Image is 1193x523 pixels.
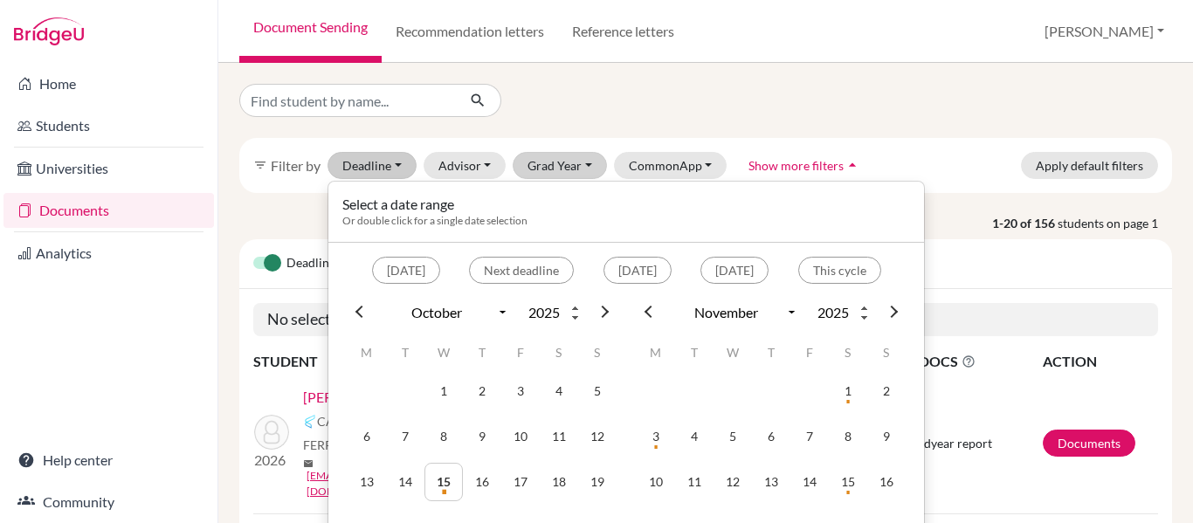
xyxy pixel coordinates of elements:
[317,412,406,430] span: CAID 47693588
[675,417,714,456] td: 4
[463,417,501,456] td: 9
[1021,152,1158,179] button: Apply default filters
[871,434,992,452] span: School midyear report
[603,257,672,284] button: [DATE]
[386,334,424,372] th: T
[253,350,529,373] th: STUDENT
[424,463,463,501] td: 15
[342,214,528,227] span: Or double click for a single date selection
[286,253,391,274] span: Deadline view is on
[867,334,906,372] th: S
[867,463,906,501] td: 16
[700,257,769,284] button: [DATE]
[798,257,881,284] button: This cycle
[578,372,617,410] td: 5
[637,334,675,372] th: M
[714,334,752,372] th: W
[714,417,752,456] td: 5
[501,334,540,372] th: F
[637,417,675,456] td: 3
[424,372,463,410] td: 1
[829,372,867,410] td: 1
[752,463,790,501] td: 13
[501,463,540,501] td: 17
[303,415,317,429] img: Common App logo
[867,417,906,456] td: 9
[348,463,386,501] td: 13
[254,415,289,450] img: de Castro, Guilherme
[790,417,829,456] td: 7
[714,463,752,501] td: 12
[614,152,728,179] button: CommonApp
[540,463,578,501] td: 18
[254,450,289,471] p: 2026
[867,372,906,410] td: 2
[469,257,574,284] button: Next deadline
[303,387,412,408] a: [PERSON_NAME]
[303,458,314,469] span: mail
[790,463,829,501] td: 14
[348,334,386,372] th: M
[328,152,417,179] button: Deadline
[271,157,321,174] span: Filter by
[578,334,617,372] th: S
[253,303,1158,336] h5: No selected deadline
[578,463,617,501] td: 19
[540,334,578,372] th: S
[424,334,463,372] th: W
[307,468,541,499] a: [EMAIL_ADDRESS][PERSON_NAME][DOMAIN_NAME]
[992,214,1058,232] strong: 1-20 of 156
[386,417,424,456] td: 7
[844,156,861,174] i: arrow_drop_up
[386,463,424,501] td: 14
[463,463,501,501] td: 16
[303,436,388,454] span: FERPA
[829,334,867,372] th: S
[829,463,867,501] td: 15
[675,463,714,501] td: 11
[578,417,617,456] td: 12
[239,84,456,117] input: Find student by name...
[501,417,540,456] td: 10
[372,257,440,284] button: [DATE]
[675,334,714,372] th: T
[501,372,540,410] td: 3
[1037,15,1172,48] button: [PERSON_NAME]
[463,334,501,372] th: T
[1043,430,1135,457] a: Documents
[540,372,578,410] td: 4
[3,108,214,143] a: Students
[3,66,214,101] a: Home
[3,485,214,520] a: Community
[342,196,528,212] h6: Select a date range
[3,443,214,478] a: Help center
[1058,214,1172,232] span: students on page 1
[1042,350,1158,373] th: ACTION
[790,334,829,372] th: F
[3,236,214,271] a: Analytics
[734,152,876,179] button: Show more filtersarrow_drop_up
[829,417,867,456] td: 8
[752,334,790,372] th: T
[348,417,386,456] td: 6
[637,463,675,501] td: 10
[424,152,507,179] button: Advisor
[853,351,1041,372] span: PENDING DOCS
[540,417,578,456] td: 11
[752,417,790,456] td: 6
[253,158,267,172] i: filter_list
[463,372,501,410] td: 2
[513,152,607,179] button: Grad Year
[3,193,214,228] a: Documents
[14,17,84,45] img: Bridge-U
[748,158,844,173] span: Show more filters
[424,417,463,456] td: 8
[3,151,214,186] a: Universities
